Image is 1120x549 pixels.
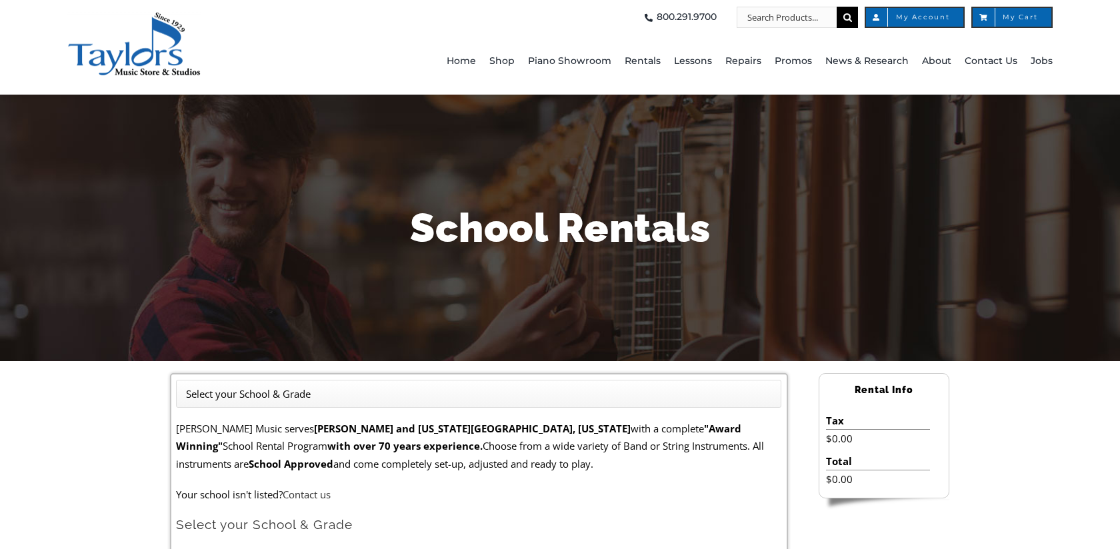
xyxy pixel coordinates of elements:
span: Promos [775,51,812,72]
strong: with over 70 years experience. [327,439,483,452]
a: Contact us [283,488,331,501]
a: taylors-music-store-west-chester [67,10,201,23]
a: Lessons [674,28,712,95]
a: Promos [775,28,812,95]
span: Piano Showroom [528,51,611,72]
a: Piano Showroom [528,28,611,95]
span: News & Research [825,51,909,72]
p: Your school isn't listed? [176,486,781,503]
h2: Rental Info [819,378,949,402]
li: Tax [826,412,929,430]
span: Jobs [1031,51,1053,72]
nav: Main Menu [323,28,1053,95]
span: Home [447,51,476,72]
a: News & Research [825,28,909,95]
img: sidebar-footer.png [819,498,949,510]
span: Rentals [625,51,661,72]
input: Search [837,7,858,28]
a: My Account [865,7,965,28]
span: 800.291.9700 [657,7,717,28]
span: My Account [879,14,950,21]
span: About [922,51,951,72]
input: Search Products... [737,7,837,28]
h1: School Rentals [170,200,950,256]
li: $0.00 [826,430,929,447]
li: Select your School & Grade [186,385,311,402]
h2: Select your School & Grade [176,516,781,533]
li: $0.00 [826,470,929,488]
p: [PERSON_NAME] Music serves with a complete School Rental Program Choose from a wide variety of Ba... [176,420,781,472]
span: Lessons [674,51,712,72]
strong: [PERSON_NAME] and [US_STATE][GEOGRAPHIC_DATA], [US_STATE] [314,422,631,435]
nav: Top Right [323,7,1053,28]
a: Contact Us [965,28,1017,95]
span: Contact Us [965,51,1017,72]
span: Repairs [725,51,761,72]
a: Home [447,28,476,95]
a: About [922,28,951,95]
a: 800.291.9700 [641,7,717,28]
a: My Cart [971,7,1053,28]
a: Jobs [1031,28,1053,95]
span: My Cart [986,14,1038,21]
strong: School Approved [249,457,333,470]
li: Total [826,452,929,470]
a: Shop [489,28,515,95]
a: Rentals [625,28,661,95]
span: Shop [489,51,515,72]
a: Repairs [725,28,761,95]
